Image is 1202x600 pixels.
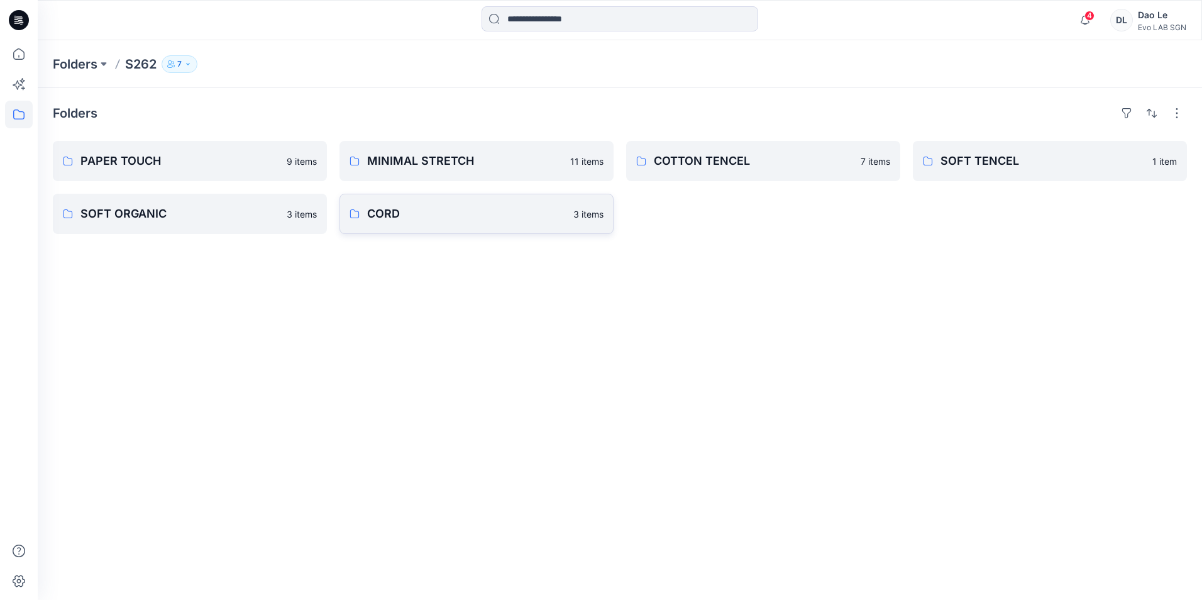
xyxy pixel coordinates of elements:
[162,55,197,73] button: 7
[1152,155,1177,168] p: 1 item
[80,152,279,170] p: PAPER TOUCH
[1138,23,1186,32] div: Evo LAB SGN
[287,208,317,221] p: 3 items
[940,152,1145,170] p: SOFT TENCEL
[1084,11,1094,21] span: 4
[339,141,614,181] a: MINIMAL STRETCH11 items
[573,208,604,221] p: 3 items
[287,155,317,168] p: 9 items
[177,57,182,71] p: 7
[53,106,97,121] h4: Folders
[626,141,900,181] a: COTTON TENCEL7 items
[367,205,566,223] p: CORD
[654,152,853,170] p: COTTON TENCEL
[913,141,1187,181] a: SOFT TENCEL1 item
[861,155,890,168] p: 7 items
[53,55,97,73] a: Folders
[339,194,614,234] a: CORD3 items
[53,141,327,181] a: PAPER TOUCH9 items
[570,155,604,168] p: 11 items
[1110,9,1133,31] div: DL
[1138,8,1186,23] div: Dao Le
[80,205,279,223] p: SOFT ORGANIC
[125,55,157,73] p: S262
[367,152,563,170] p: MINIMAL STRETCH
[53,194,327,234] a: SOFT ORGANIC3 items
